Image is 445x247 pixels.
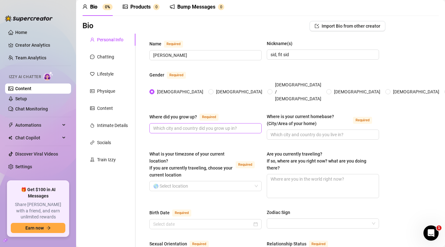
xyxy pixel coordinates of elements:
span: Import Bio from other creator [322,23,380,29]
span: [DEMOGRAPHIC_DATA] [154,88,206,95]
iframe: Intercom live chat [423,225,439,241]
label: Gender [149,71,193,79]
span: idcard [90,89,95,93]
span: [DEMOGRAPHIC_DATA] [213,88,265,95]
div: Name [149,40,161,47]
input: Where is your current homebase? (City/Area of your home) [271,131,374,138]
a: Settings [15,164,32,169]
div: Physique [97,88,115,95]
div: Bump Messages [177,3,215,11]
label: Birth Date [149,209,198,217]
sup: 0% [102,4,113,10]
img: AI Chatter [43,71,53,81]
div: Lifestyle [97,70,114,77]
div: Chatting [97,53,114,60]
a: Chat Monitoring [15,106,48,111]
div: Socials [97,139,111,146]
span: 🎁 Get $100 in AI Messages [11,187,65,199]
span: import [315,24,319,28]
div: Where did you grow up? [149,113,197,120]
span: experiment [90,157,95,162]
span: build [3,238,8,243]
span: [DEMOGRAPHIC_DATA] [331,88,383,95]
span: arrow-right [46,226,51,230]
sup: 0 [153,4,160,10]
div: Content [97,105,113,112]
span: Are you currently traveling? If so, where are you right now? what are you doing there? [267,151,366,170]
sup: 0 [218,4,224,10]
div: Intimate Details [97,122,128,129]
div: Birth Date [149,209,170,216]
div: Gender [149,71,164,78]
a: Home [15,30,27,35]
span: Earn now [25,225,44,230]
img: Chat Copilot [8,136,12,140]
span: Required [172,210,191,217]
input: Birth Date [153,221,252,228]
label: Zodiac Sign [267,209,295,216]
span: Required [353,117,372,124]
a: Creator Analytics [15,40,66,50]
a: Discover Viral Videos [15,151,58,157]
span: link [90,140,95,145]
div: Zodiac Sign [267,209,290,216]
h3: Bio [82,21,94,31]
span: [DEMOGRAPHIC_DATA] / [DEMOGRAPHIC_DATA] [272,81,324,102]
span: picture [123,4,128,9]
span: Chat Copilot [15,133,60,143]
span: user [82,4,88,9]
button: Earn nowarrow-right [11,223,65,233]
div: Where is your current homebase? (City/Area of your home) [267,113,350,127]
input: Name [153,52,257,59]
span: [DEMOGRAPHIC_DATA] [390,88,442,95]
span: heart [90,72,95,76]
span: Required [236,161,255,168]
span: What is your timezone of your current location? If you are currently traveling, choose your curre... [149,151,232,177]
span: user [90,37,95,42]
a: Team Analytics [15,55,46,60]
div: Train Izzy [97,156,116,163]
span: Automations [15,120,60,130]
a: Setup [15,96,27,101]
span: Required [167,72,186,79]
div: Products [130,3,151,11]
input: Nickname(s) [271,51,374,58]
input: Where did you grow up? [153,125,257,132]
label: Nickname(s) [267,40,297,47]
a: Content [15,86,31,91]
span: thunderbolt [8,123,13,128]
div: Bio [90,3,97,11]
button: Import Bio from other creator [310,21,385,31]
span: notification [170,4,175,9]
img: logo-BBDzfeDw.svg [5,15,53,22]
span: 1 [436,225,442,230]
span: message [90,55,95,59]
label: Name [149,40,190,48]
span: fire [90,123,95,128]
span: Share [PERSON_NAME] with a friend, and earn unlimited rewards [11,202,65,220]
span: picture [90,106,95,110]
label: Where did you grow up? [149,113,226,121]
div: Personal Info [97,36,123,43]
label: Where is your current homebase? (City/Area of your home) [267,113,379,127]
span: Required [164,41,183,48]
div: Nickname(s) [267,40,292,47]
span: Izzy AI Chatter [9,74,41,80]
span: Required [200,114,219,121]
